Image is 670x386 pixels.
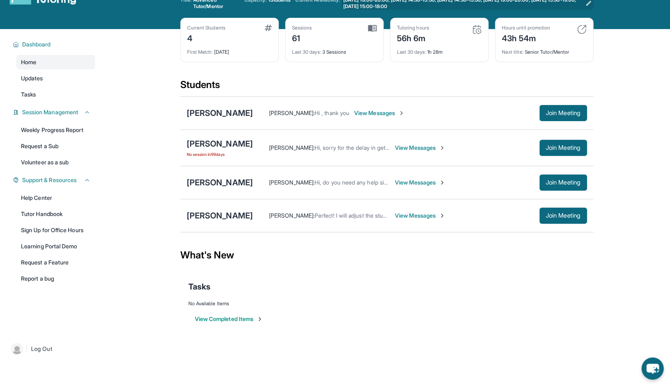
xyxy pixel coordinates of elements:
a: Report a bug [16,271,95,286]
span: Tasks [188,281,211,292]
a: Tasks [16,87,95,102]
img: Chevron-Right [439,179,445,186]
span: [PERSON_NAME] : [269,179,315,186]
div: [PERSON_NAME] [187,210,253,221]
div: 1h 28m [397,44,482,55]
button: Dashboard [19,40,90,48]
button: Join Meeting [539,174,587,191]
img: card [472,25,482,34]
span: | [26,344,28,354]
span: Updates [21,74,43,82]
span: View Messages [354,109,405,117]
span: Hi, do you need any help signing in? [315,179,407,186]
div: Hours until promotion [502,25,550,31]
a: Tutor Handbook [16,207,95,221]
a: Weekly Progress Report [16,123,95,137]
button: View Completed Items [195,315,263,323]
img: card [577,25,587,34]
span: Home [21,58,36,66]
span: Session Management [22,108,78,116]
div: No Available Items [188,300,585,307]
div: Senior Tutor/Mentor [502,44,587,55]
span: First Match : [187,49,213,55]
a: Help Center [16,191,95,205]
div: Sessions [292,25,312,31]
div: [DATE] [187,44,272,55]
div: 43h 54m [502,31,550,44]
span: Join Meeting [546,111,580,115]
div: [PERSON_NAME] [187,138,253,149]
img: card [265,25,272,31]
span: Last 30 days : [397,49,426,55]
button: Join Meeting [539,140,587,156]
div: [PERSON_NAME] [187,107,253,119]
span: View Messages [395,144,445,152]
a: Sign Up for Office Hours [16,223,95,237]
a: |Log Out [8,340,95,358]
div: 61 [292,31,312,44]
div: 3 Sessions [292,44,377,55]
span: [PERSON_NAME] : [269,212,315,219]
span: Hi , thank you [315,109,349,116]
span: Join Meeting [546,213,580,218]
button: Join Meeting [539,208,587,224]
span: Next title : [502,49,524,55]
img: Chevron-Right [439,212,445,219]
a: Request a Feature [16,255,95,270]
img: Chevron-Right [398,110,405,116]
button: Join Meeting [539,105,587,121]
div: Tutoring hours [397,25,429,31]
img: card [368,25,377,32]
div: What's New [180,237,593,273]
a: Volunteer as a sub [16,155,95,170]
div: Students [180,78,593,96]
span: Support & Resources [22,176,77,184]
span: Log Out [31,345,52,353]
span: Last 30 days : [292,49,321,55]
a: Learning Portal Demo [16,239,95,254]
div: 56h 6m [397,31,429,44]
a: Updates [16,71,95,86]
a: Request a Sub [16,139,95,153]
button: Session Management [19,108,90,116]
span: Dashboard [22,40,51,48]
button: chat-button [641,357,664,380]
span: Tasks [21,90,36,99]
span: View Messages [395,212,445,220]
button: Support & Resources [19,176,90,184]
img: Chevron-Right [439,145,445,151]
span: No session in 99 days [187,151,253,157]
img: user-img [11,343,23,355]
a: Home [16,55,95,69]
div: Current Students [187,25,225,31]
span: Join Meeting [546,145,580,150]
div: 4 [187,31,225,44]
span: [PERSON_NAME] : [269,109,315,116]
span: Perfect! I will adjust the student info. [315,212,407,219]
div: [PERSON_NAME] [187,177,253,188]
span: [PERSON_NAME] : [269,144,315,151]
span: Join Meeting [546,180,580,185]
span: View Messages [395,178,445,187]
